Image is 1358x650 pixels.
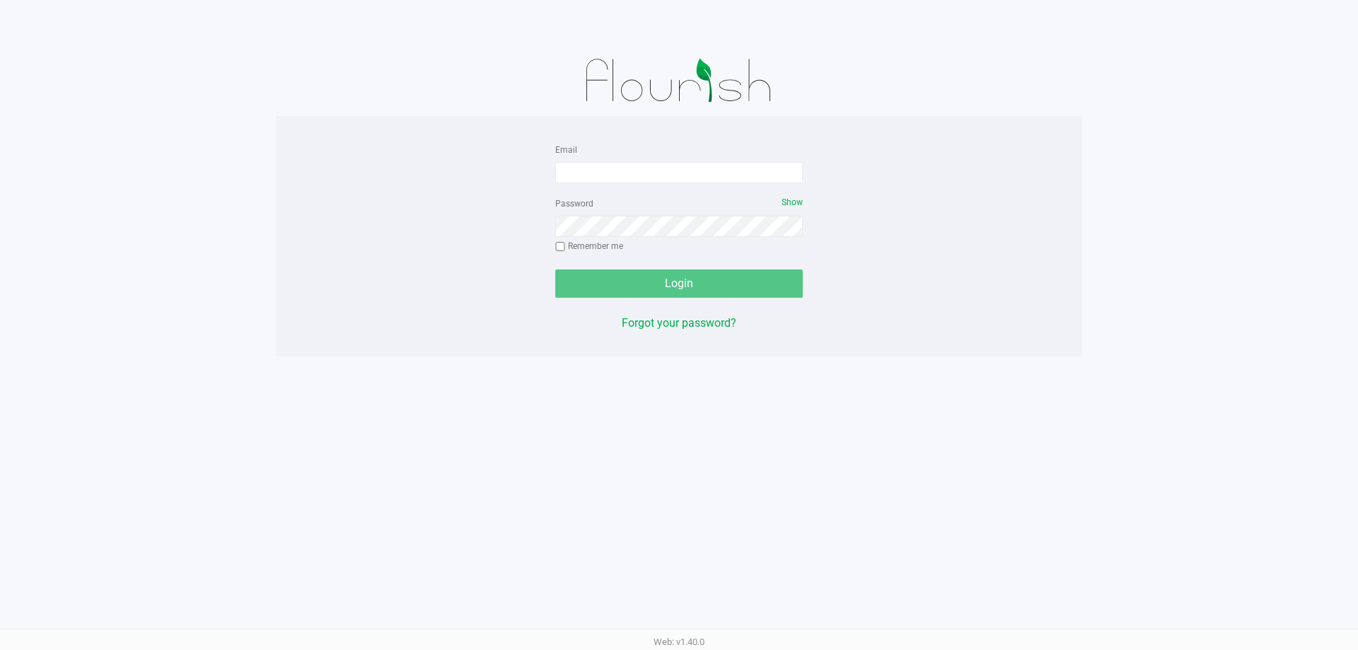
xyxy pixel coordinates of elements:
label: Email [555,144,577,156]
span: Web: v1.40.0 [654,637,704,647]
button: Forgot your password? [622,315,736,332]
input: Remember me [555,242,565,252]
label: Password [555,197,593,210]
label: Remember me [555,240,623,253]
span: Show [782,197,803,207]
